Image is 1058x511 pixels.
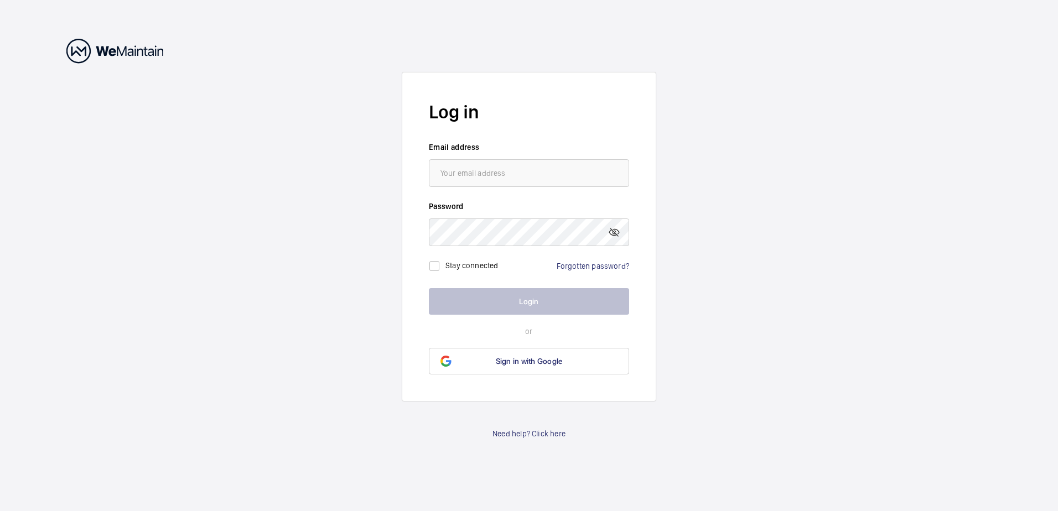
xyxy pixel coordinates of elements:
[429,201,629,212] label: Password
[492,428,566,439] a: Need help? Click here
[496,357,563,366] span: Sign in with Google
[557,262,629,270] a: Forgotten password?
[429,142,629,153] label: Email address
[429,326,629,337] p: or
[445,261,499,270] label: Stay connected
[429,99,629,125] h2: Log in
[429,288,629,315] button: Login
[429,159,629,187] input: Your email address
